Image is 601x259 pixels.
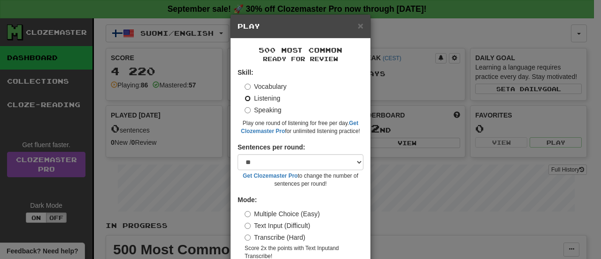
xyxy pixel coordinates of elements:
label: Speaking [245,105,281,115]
a: Get Clozemaster Pro [243,173,298,179]
input: Listening [245,95,251,102]
label: Text Input (Difficult) [245,221,310,230]
strong: Skill: [238,69,253,76]
input: Multiple Choice (Easy) [245,211,251,217]
small: to change the number of sentences per round! [238,172,363,188]
button: Close [358,21,363,31]
label: Multiple Choice (Easy) [245,209,320,219]
strong: Mode: [238,196,257,204]
label: Listening [245,94,280,103]
input: Vocabulary [245,84,251,90]
small: Play one round of listening for free per day. for unlimited listening practice! [238,119,363,135]
h5: Play [238,22,363,31]
label: Transcribe (Hard) [245,233,305,242]
input: Speaking [245,107,251,113]
label: Sentences per round: [238,142,305,152]
input: Transcribe (Hard) [245,235,251,241]
small: Ready for Review [238,55,363,63]
input: Text Input (Difficult) [245,223,251,229]
span: 500 Most Common [259,46,342,54]
span: × [358,20,363,31]
label: Vocabulary [245,82,286,91]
